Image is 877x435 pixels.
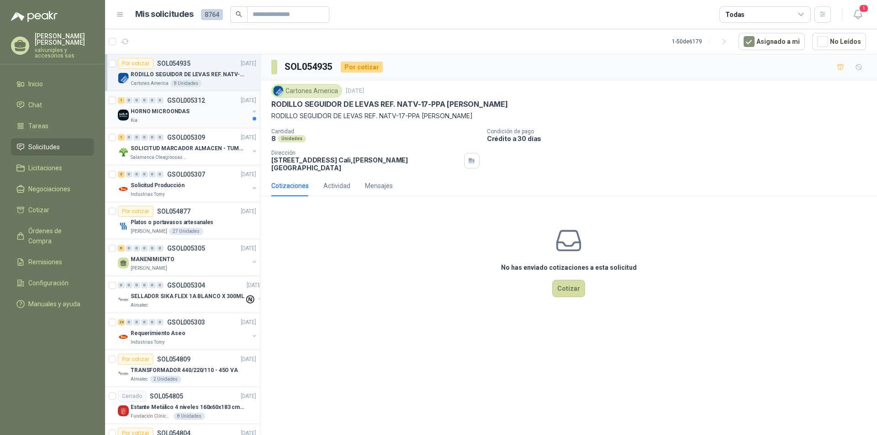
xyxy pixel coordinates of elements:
div: 0 [141,282,148,288]
div: 0 [126,134,132,141]
img: Company Logo [118,331,129,342]
div: 1 - 50 de 6179 [672,34,731,49]
p: GSOL005312 [167,97,205,104]
div: 0 [157,319,164,325]
h3: SOL054935 [285,60,333,74]
p: GSOL005305 [167,245,205,252]
p: Cartones America [131,80,169,87]
div: Todas [725,10,745,20]
span: Manuales y ayuda [28,299,80,309]
div: 0 [141,97,148,104]
p: SOL054877 [157,208,190,215]
div: 0 [141,134,148,141]
p: GSOL005304 [167,282,205,288]
a: 1 0 0 0 0 0 GSOL005309[DATE] Company LogoSOLICITUD MARCADOR ALMACEN - TUMACOSalamanca Oleaginosas... [118,132,258,161]
span: Solicitudes [28,142,60,152]
a: Configuración [11,274,94,292]
p: [PERSON_NAME] [131,228,167,235]
div: Por cotizar [118,354,153,365]
span: Configuración [28,278,69,288]
p: [DATE] [241,355,256,364]
div: 0 [133,97,140,104]
div: 0 [141,319,148,325]
a: Remisiones [11,253,94,271]
a: 24 0 0 0 0 0 GSOL005303[DATE] Company LogoRequerimiento AseoIndustrias Tomy [118,317,258,346]
a: Por cotizarSOL054809[DATE] Company LogoTRANSFORMADOR 440/220/110 - 45O VAAlmatec2 Unidades [105,350,260,387]
p: Salamanca Oleaginosas SAS [131,154,188,161]
div: 0 [126,319,132,325]
p: [DATE] [241,133,256,142]
button: Asignado a mi [739,33,805,50]
p: Platos o portavasos artesanales [131,218,213,227]
a: Órdenes de Compra [11,222,94,250]
a: 0 0 0 0 0 0 GSOL005304[DATE] Company LogoSELLADOR SIKA FLEX 1A BLANCO X 300MLAlmatec [118,280,264,309]
div: 0 [149,245,156,252]
a: Manuales y ayuda [11,295,94,313]
h3: No has enviado cotizaciones a esta solicitud [501,262,637,273]
p: [DATE] [346,87,364,95]
span: 8764 [201,9,223,20]
button: 1 [850,6,866,23]
span: Chat [28,100,42,110]
div: Unidades [278,135,306,142]
img: Company Logo [118,294,129,305]
div: 0 [133,245,140,252]
p: [DATE] [241,170,256,179]
p: Almatec [131,376,148,383]
p: [DATE] [241,207,256,216]
span: Órdenes de Compra [28,226,85,246]
p: [PERSON_NAME] [131,265,167,272]
a: 3 0 0 0 0 0 GSOL005307[DATE] Company LogoSolicitud ProducciónIndustrias Tomy [118,169,258,198]
a: Solicitudes [11,138,94,156]
p: SOL054805 [150,393,183,399]
div: Cerrado [118,391,146,402]
div: Mensajes [365,181,393,191]
div: Cotizaciones [271,181,309,191]
div: 0 [149,319,156,325]
p: SOL054935 [157,60,190,67]
div: 8 Unidades [170,80,202,87]
div: 27 Unidades [169,228,203,235]
span: search [236,11,242,17]
a: Inicio [11,75,94,93]
img: Company Logo [273,86,283,96]
span: Inicio [28,79,43,89]
p: RODILLO SEGUIDOR DE LEVAS REF. NATV-17-PPA [PERSON_NAME] [271,111,866,121]
div: 0 [133,319,140,325]
div: 3 [118,171,125,178]
img: Company Logo [118,147,129,157]
a: 1 0 0 0 0 0 GSOL005312[DATE] Company LogoHORNO MICROONDASKia [118,95,258,124]
div: 0 [133,171,140,178]
img: Company Logo [118,220,129,231]
div: 0 [157,97,164,104]
a: Chat [11,96,94,114]
div: 0 [141,245,148,252]
p: Solicitud Producción [131,181,185,190]
span: 1 [859,4,869,13]
span: Licitaciones [28,163,62,173]
p: Dirección [271,150,460,156]
a: Por cotizarSOL054935[DATE] Company LogoRODILLO SEGUIDOR DE LEVAS REF. NATV-17-PPA [PERSON_NAME]Ca... [105,54,260,91]
p: GSOL005309 [167,134,205,141]
div: Por cotizar [118,206,153,217]
div: Por cotizar [118,58,153,69]
p: [DATE] [241,318,256,327]
div: 0 [126,282,132,288]
p: [DATE] [241,59,256,68]
div: 6 [118,245,125,252]
div: Por cotizar [341,62,383,73]
p: TRANSFORMADOR 440/220/110 - 45O VA [131,366,238,375]
h1: Mis solicitudes [135,8,194,21]
p: [STREET_ADDRESS] Cali , [PERSON_NAME][GEOGRAPHIC_DATA] [271,156,460,172]
div: 8 Unidades [174,413,205,420]
div: 0 [157,134,164,141]
div: 0 [149,282,156,288]
div: Cartones America [271,84,342,98]
div: 0 [126,171,132,178]
p: SOL054809 [157,356,190,362]
p: valvuniples y accesorios sas [35,47,94,58]
div: 0 [118,282,125,288]
a: Licitaciones [11,159,94,177]
div: 0 [157,282,164,288]
p: MANENIMIENTO [131,255,174,264]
